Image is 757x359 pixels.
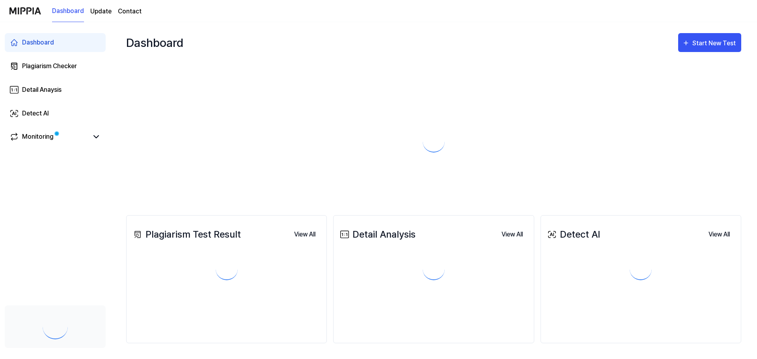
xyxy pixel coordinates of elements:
a: Plagiarism Checker [5,57,106,76]
div: Plagiarism Checker [22,61,77,71]
button: View All [702,227,736,242]
a: View All [702,226,736,242]
div: Detect AI [546,227,600,242]
div: Plagiarism Test Result [131,227,241,242]
a: Contact [118,7,142,16]
a: Dashboard [52,0,84,22]
a: Dashboard [5,33,106,52]
div: Detect AI [22,109,49,118]
a: Update [90,7,112,16]
a: View All [495,226,529,242]
a: Detail Anaysis [5,80,106,99]
button: View All [495,227,529,242]
button: Start New Test [678,33,741,52]
a: Detect AI [5,104,106,123]
div: Detail Anaysis [22,85,62,95]
div: Detail Analysis [338,227,416,242]
button: View All [288,227,322,242]
a: View All [288,226,322,242]
div: Dashboard [22,38,54,47]
div: Dashboard [126,30,183,55]
div: Monitoring [22,132,54,141]
a: Monitoring [9,132,88,141]
div: Start New Test [692,38,737,48]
